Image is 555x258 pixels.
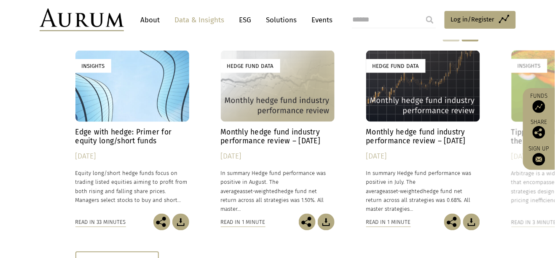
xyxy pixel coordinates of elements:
p: In summary Hedge fund performance was positive in July. The average hedge fund net return across ... [366,169,480,214]
div: Read in 33 minutes [75,218,126,227]
a: Hedge Fund Data Monthly hedge fund industry performance review – [DATE] [DATE] In summary Hedge f... [221,51,335,214]
a: Sign up [527,145,551,166]
a: Log in/Register [445,11,516,29]
a: About [137,12,164,28]
a: Funds [527,92,551,113]
div: Read in 1 minute [221,218,265,227]
img: Share this post [299,214,316,231]
a: Solutions [262,12,301,28]
span: Log in/Register [451,14,495,24]
img: Aurum [40,8,124,31]
img: Sign up to our newsletter [533,153,545,166]
p: In summary Hedge fund performance was positive in August. The average hedge fund net return acros... [221,169,335,214]
a: ESG [235,12,256,28]
div: Hedge Fund Data [221,59,280,73]
a: Hedge Fund Data Monthly hedge fund industry performance review – [DATE] [DATE] In summary Hedge f... [366,51,480,214]
h4: Monthly hedge fund industry performance review – [DATE] [221,128,335,146]
input: Submit [421,11,438,28]
div: Insights [512,59,547,73]
img: Share this post [533,126,545,139]
img: Access Funds [533,100,545,113]
span: asset-weighted [240,188,278,195]
p: Equity long/short hedge funds focus on trading listed equities aiming to profit from both rising ... [75,169,189,205]
div: Insights [75,59,111,73]
img: Share this post [444,214,461,231]
span: asset-weighted [386,188,424,195]
img: Download Article [318,214,335,231]
div: [DATE] [366,151,480,163]
h4: Monthly hedge fund industry performance review – [DATE] [366,128,480,146]
a: Data & Insights [171,12,229,28]
h4: Edge with hedge: Primer for equity long/short funds [75,128,189,146]
div: [DATE] [75,151,189,163]
div: [DATE] [221,151,335,163]
div: Hedge Fund Data [366,59,426,73]
img: Download Article [463,214,480,231]
img: Share this post [153,214,170,231]
img: Download Article [172,214,189,231]
a: Events [308,12,333,28]
div: Read in 1 minute [366,218,411,227]
a: Insights Edge with hedge: Primer for equity long/short funds [DATE] Equity long/short hedge funds... [75,51,189,214]
div: Share [527,119,551,139]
